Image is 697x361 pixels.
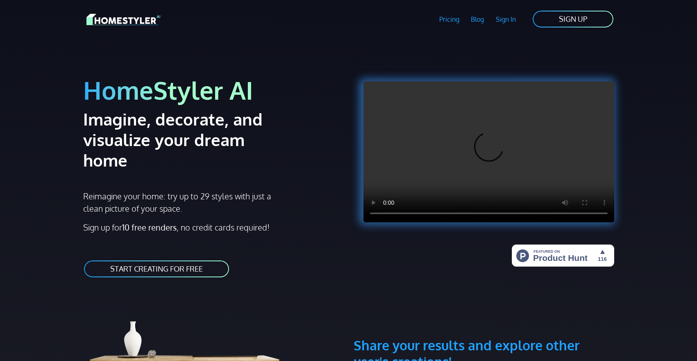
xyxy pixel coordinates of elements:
h1: HomeStyler AI [83,75,344,105]
strong: 10 free renders [122,222,177,233]
p: Sign up for , no credit cards required! [83,221,344,233]
img: HomeStyler AI - Interior Design Made Easy: One Click to Your Dream Home | Product Hunt [512,244,614,267]
a: SIGN UP [532,10,614,28]
h2: Imagine, decorate, and visualize your dream home [83,109,292,170]
p: Reimagine your home: try up to 29 styles with just a clean picture of your space. [83,190,279,215]
a: START CREATING FOR FREE [83,260,230,278]
a: Sign In [490,10,522,29]
a: Blog [465,10,490,29]
a: Pricing [433,10,465,29]
img: HomeStyler AI logo [86,12,160,27]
